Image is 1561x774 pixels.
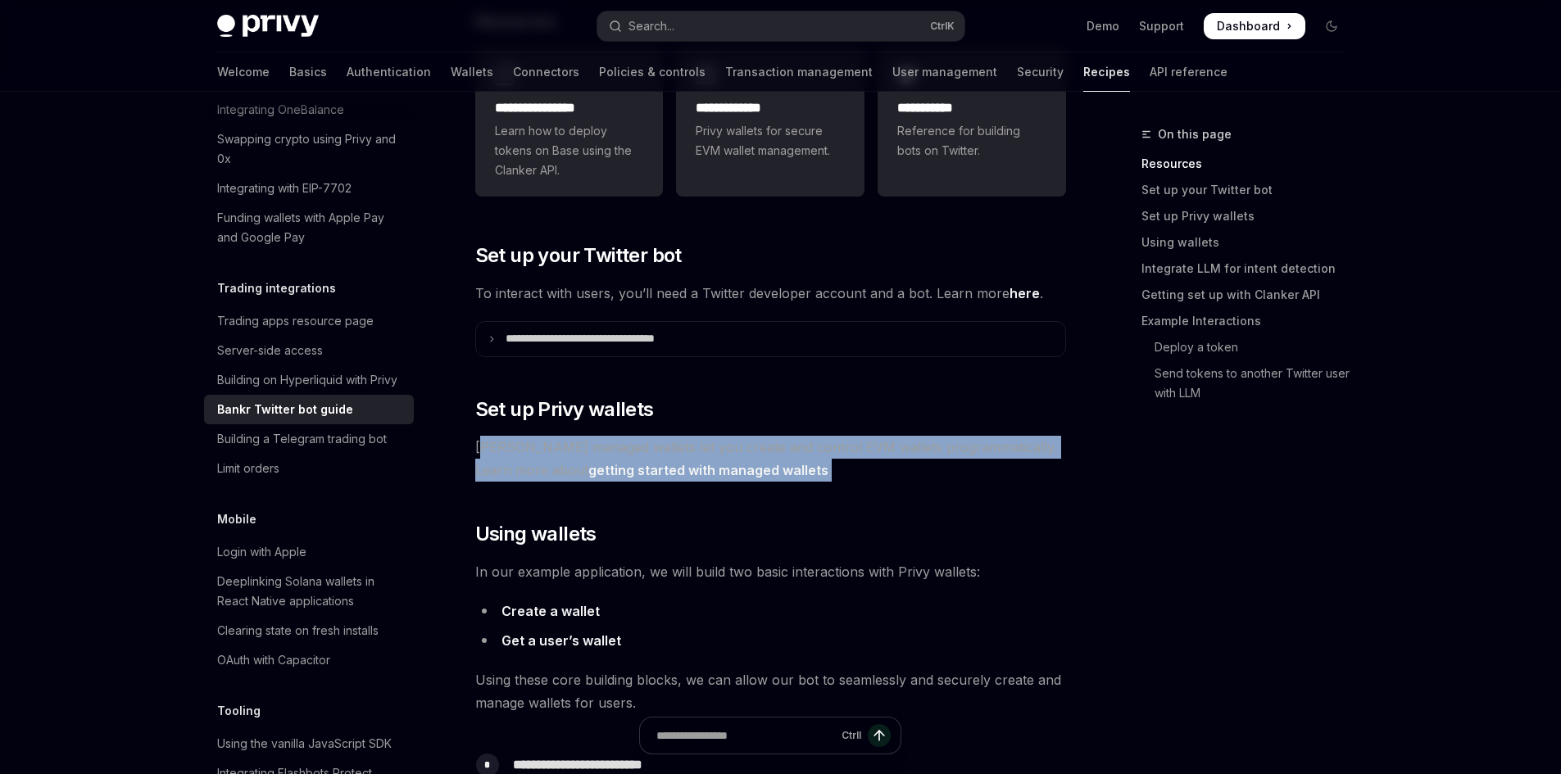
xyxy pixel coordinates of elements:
a: Integrating with EIP-7702 [204,174,414,203]
a: Clearing state on fresh installs [204,616,414,645]
div: Swapping crypto using Privy and 0x [217,129,404,169]
div: Bankr Twitter bot guide [217,400,353,419]
div: Clearing state on fresh installs [217,621,379,640]
span: Reference for building bots on Twitter. [897,121,1046,161]
div: Server-side access [217,341,323,360]
a: Limit orders [204,454,414,483]
a: Set up Privy wallets [1141,203,1358,229]
a: Using wallets [1141,229,1358,256]
a: getting started with managed wallets [588,462,828,479]
span: [PERSON_NAME] managed wallets let you create and control EVM wallets programmatically. Learn more... [475,436,1066,482]
span: In our example application, we will build two basic interactions with Privy wallets: [475,560,1066,583]
a: **** **** ***Privy wallets for secure EVM wallet management. [676,49,864,197]
a: **** **** *Reference for building bots on Twitter. [878,49,1066,197]
a: Welcome [217,52,270,92]
a: Policies & controls [599,52,706,92]
a: Getting set up with Clanker API [1141,282,1358,308]
a: OAuth with Capacitor [204,645,414,675]
a: Login with Apple [204,537,414,567]
span: On this page [1158,124,1232,144]
a: here [1010,285,1040,302]
a: Basics [289,52,327,92]
div: Integrating with EIP-7702 [217,179,352,198]
a: Trading apps resource page [204,306,414,336]
div: Building a Telegram trading bot [217,429,387,449]
img: dark logo [217,15,319,38]
a: Server-side access [204,336,414,365]
a: Demo [1087,18,1119,34]
span: Set up your Twitter bot [475,242,682,269]
div: OAuth with Capacitor [217,650,330,670]
button: Toggle dark mode [1318,13,1345,39]
span: Learn how to deploy tokens on Base using the Clanker API. [495,121,644,180]
input: Ask a question... [656,717,835,754]
a: **** **** **** *Learn how to deploy tokens on Base using the Clanker API. [475,49,664,197]
a: Deploy a token [1141,334,1358,360]
button: Send message [868,724,891,747]
button: Open search [597,11,964,41]
span: Using wallets [475,521,597,547]
span: To interact with users, you’ll need a Twitter developer account and a bot. Learn more . [475,282,1066,305]
h5: Trading integrations [217,278,336,298]
span: Privy wallets for secure EVM wallet management. [696,121,845,161]
a: Bankr Twitter bot guide [204,395,414,424]
a: Building on Hyperliquid with Privy [204,365,414,395]
a: Swapping crypto using Privy and 0x [204,124,414,174]
div: Login with Apple [217,542,306,562]
a: Set up your Twitter bot [1141,177,1358,203]
a: Resources [1141,151,1358,177]
h5: Mobile [217,509,256,529]
div: Building on Hyperliquid with Privy [217,370,397,390]
a: Authentication [347,52,431,92]
a: Using the vanilla JavaScript SDK [204,729,414,758]
div: Limit orders [217,459,279,478]
a: Support [1139,18,1184,34]
a: Funding wallets with Apple Pay and Google Pay [204,203,414,252]
span: Ctrl K [930,20,955,33]
span: Set up Privy wallets [475,396,654,423]
strong: Create a wallet [501,603,600,619]
a: Dashboard [1204,13,1305,39]
a: Transaction management [725,52,873,92]
div: Funding wallets with Apple Pay and Google Pay [217,208,404,247]
h5: Tooling [217,701,261,721]
a: Deeplinking Solana wallets in React Native applications [204,567,414,616]
a: API reference [1150,52,1227,92]
span: Dashboard [1217,18,1280,34]
a: Connectors [513,52,579,92]
a: Example Interactions [1141,308,1358,334]
a: Wallets [451,52,493,92]
a: Send tokens to another Twitter user with LLM [1141,360,1358,406]
a: User management [892,52,997,92]
div: Trading apps resource page [217,311,374,331]
div: Using the vanilla JavaScript SDK [217,734,392,754]
strong: Get a user’s wallet [501,632,621,649]
a: Integrate LLM for intent detection [1141,256,1358,282]
a: Building a Telegram trading bot [204,424,414,454]
span: Using these core building blocks, we can allow our bot to seamlessly and securely create and mana... [475,668,1066,714]
a: Security [1017,52,1064,92]
a: Recipes [1083,52,1130,92]
div: Deeplinking Solana wallets in React Native applications [217,572,404,611]
div: Search... [628,16,674,36]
